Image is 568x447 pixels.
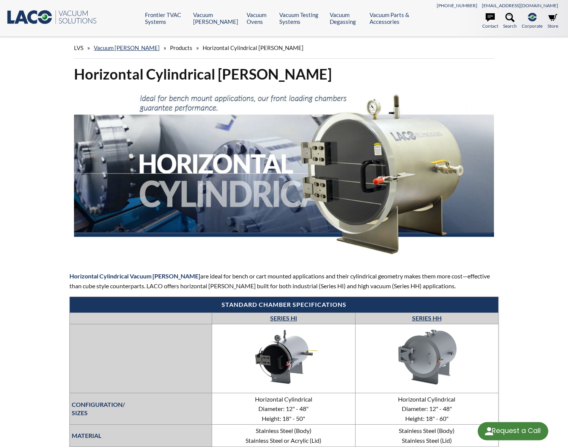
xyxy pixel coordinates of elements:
[193,11,241,25] a: Vacuum [PERSON_NAME]
[203,44,304,51] span: Horizontal Cylindrical [PERSON_NAME]
[70,425,212,447] th: MATERIAL
[503,13,517,30] a: Search
[70,393,212,425] th: CONFIGURATION/ SIZES
[483,425,495,437] img: round button
[370,11,421,25] a: Vacuum Parts & Accessories
[412,314,442,322] a: SERIES HH
[355,425,498,447] td: Stainless Steel (Body) Stainless Steel (Lid)
[227,325,340,389] img: Series CC—Cube Chambers
[212,393,355,425] td: Horizontal Cylindrical Diameter: 12" - 48" Height: 18" - 50"
[212,425,355,447] td: Stainless Steel (Body) Stainless Steel or Acrylic (Lid)
[482,13,498,30] a: Contact
[170,44,192,51] span: Products
[478,422,548,440] div: Request a Call
[330,11,364,25] a: Vacuum Degassing
[355,393,498,425] td: Horizontal Cylindrical Diameter: 12" - 48" Height: 18" - 60"
[279,11,324,25] a: Vacuum Testing Systems
[492,422,541,439] div: Request a Call
[548,13,558,30] a: Store
[74,44,83,51] span: LVS
[74,89,494,257] img: Horizontal Cylindrical header
[437,3,477,8] a: [PHONE_NUMBER]
[69,272,200,280] strong: Horizontal Cylindrical Vacuum [PERSON_NAME]
[270,314,297,322] a: SERIES HI
[522,22,543,30] span: Corporate
[74,37,494,59] div: » » »
[94,44,160,51] a: Vacuum [PERSON_NAME]
[69,271,498,291] p: are ideal for bench or cart mounted applications and their cylindrical geometry makes them more c...
[370,325,484,389] img: LVC2430-3312-HH.jpg
[247,11,274,25] a: Vacuum Ovens
[74,301,494,309] h4: Standard chamber specifications
[482,3,558,8] a: [EMAIL_ADDRESS][DOMAIN_NAME]
[74,65,494,83] h1: Horizontal Cylindrical [PERSON_NAME]
[145,11,187,25] a: Frontier TVAC Systems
